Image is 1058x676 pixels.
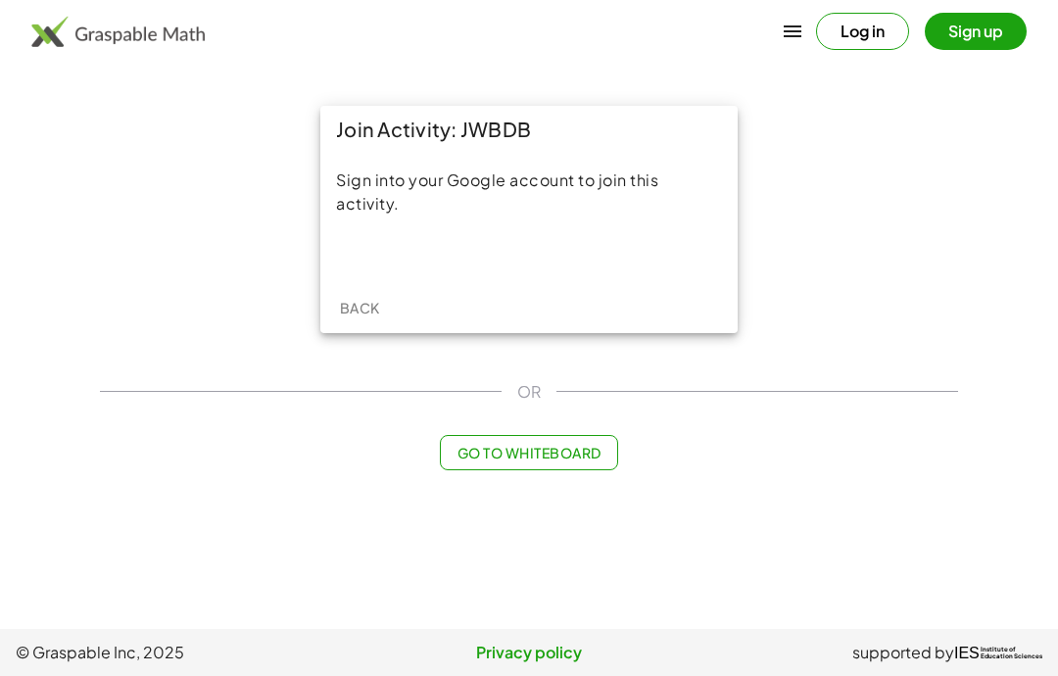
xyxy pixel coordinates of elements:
[336,169,722,216] div: Sign into your Google account to join this activity.
[328,290,391,325] button: Back
[16,641,358,664] span: © Graspable Inc, 2025
[852,641,954,664] span: supported by
[816,13,909,50] button: Log in
[320,106,738,153] div: Join Activity: JWBDB
[358,641,699,664] a: Privacy policy
[954,641,1042,664] a: IESInstitute ofEducation Sciences
[440,435,617,470] button: Go to Whiteboard
[925,13,1027,50] button: Sign up
[457,444,601,461] span: Go to Whiteboard
[339,299,379,316] span: Back
[981,647,1042,660] span: Institute of Education Sciences
[517,380,541,404] span: OR
[954,644,980,662] span: IES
